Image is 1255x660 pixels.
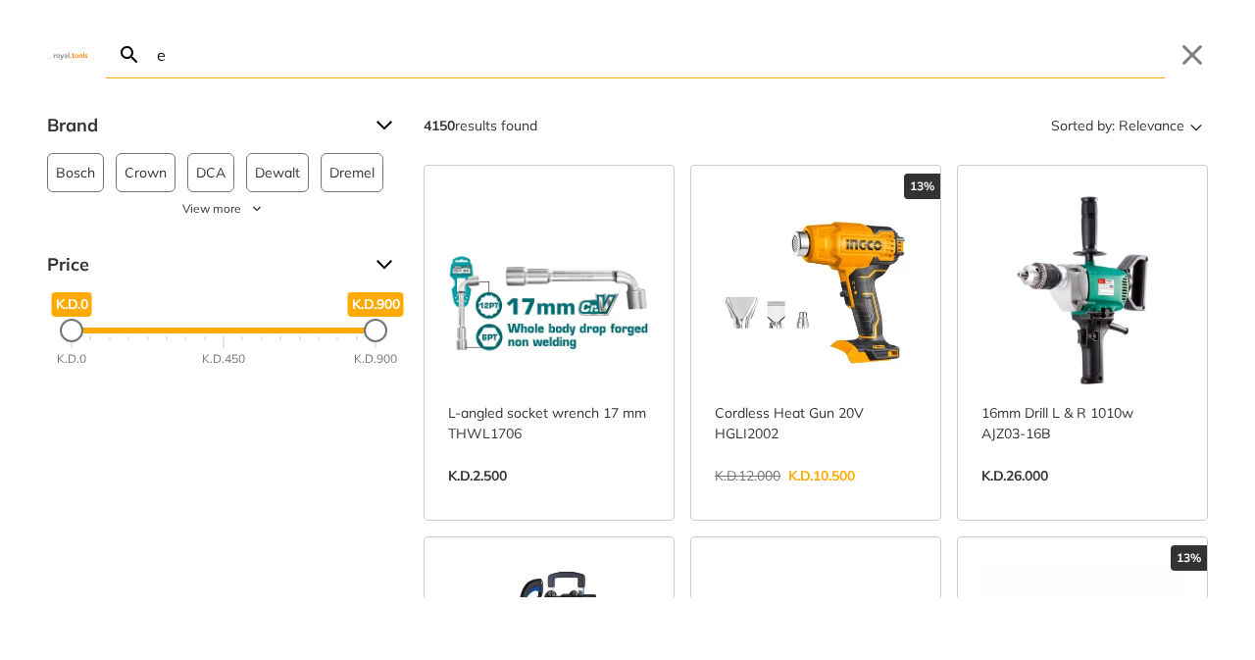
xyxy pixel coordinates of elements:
[47,110,361,141] span: Brand
[424,117,455,134] strong: 4150
[56,154,95,191] span: Bosch
[187,153,234,192] button: DCA
[329,154,375,191] span: Dremel
[255,154,300,191] span: Dewalt
[57,350,86,368] div: K.D.0
[60,319,83,342] div: Minimum Price
[1184,114,1208,137] svg: Sort
[1177,39,1208,71] button: Close
[182,200,241,218] span: View more
[116,153,176,192] button: Crown
[904,174,940,199] div: 13%
[1119,110,1184,141] span: Relevance
[47,50,94,59] img: Close
[118,43,141,67] svg: Search
[1047,110,1208,141] button: Sorted by:Relevance Sort
[321,153,383,192] button: Dremel
[246,153,309,192] button: Dewalt
[125,154,167,191] span: Crown
[47,249,361,280] span: Price
[47,200,400,218] button: View more
[202,350,245,368] div: K.D.450
[1171,545,1207,571] div: 13%
[424,110,537,141] div: results found
[196,154,226,191] span: DCA
[364,319,387,342] div: Maximum Price
[153,31,1165,77] input: Search…
[47,153,104,192] button: Bosch
[354,350,397,368] div: K.D.900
